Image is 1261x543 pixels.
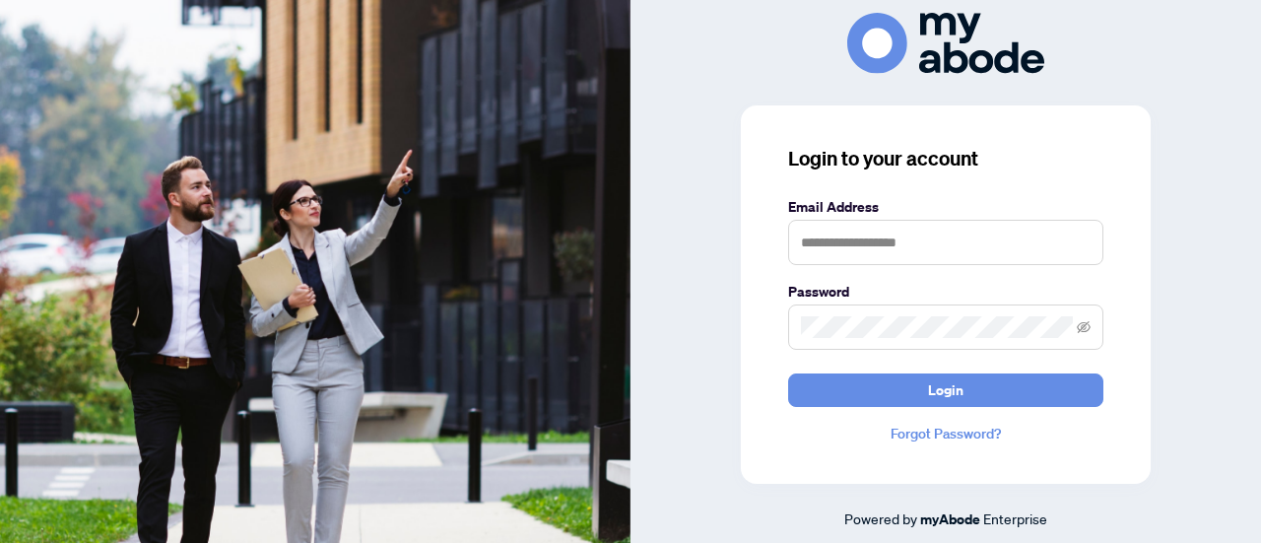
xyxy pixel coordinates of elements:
label: Email Address [788,196,1103,218]
span: Enterprise [983,509,1047,527]
img: ma-logo [847,13,1044,73]
h3: Login to your account [788,145,1103,172]
a: Forgot Password? [788,423,1103,444]
a: myAbode [920,509,980,530]
span: eye-invisible [1077,320,1091,334]
span: Login [928,374,963,406]
label: Password [788,281,1103,303]
span: Powered by [844,509,917,527]
button: Login [788,373,1103,407]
